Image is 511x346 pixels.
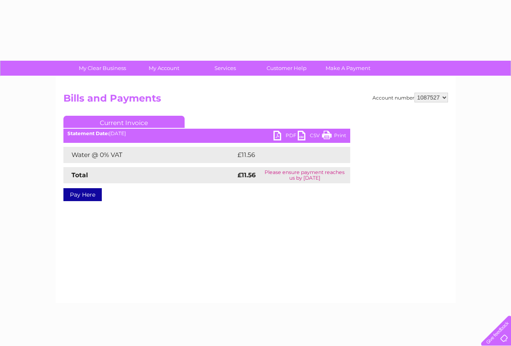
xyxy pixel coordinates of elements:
a: Customer Help [253,61,320,76]
strong: £11.56 [238,171,256,179]
a: Services [192,61,259,76]
a: CSV [298,131,322,142]
h2: Bills and Payments [63,93,448,108]
a: PDF [273,131,298,142]
a: My Clear Business [69,61,136,76]
strong: Total [71,171,88,179]
a: Make A Payment [315,61,381,76]
a: Print [322,131,346,142]
div: [DATE] [63,131,350,136]
td: Please ensure payment reaches us by [DATE] [259,167,350,183]
b: Statement Date: [67,130,109,136]
a: Pay Here [63,188,102,201]
td: Water @ 0% VAT [63,147,236,163]
td: £11.56 [236,147,332,163]
a: Current Invoice [63,116,185,128]
a: My Account [130,61,197,76]
div: Account number [372,93,448,102]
